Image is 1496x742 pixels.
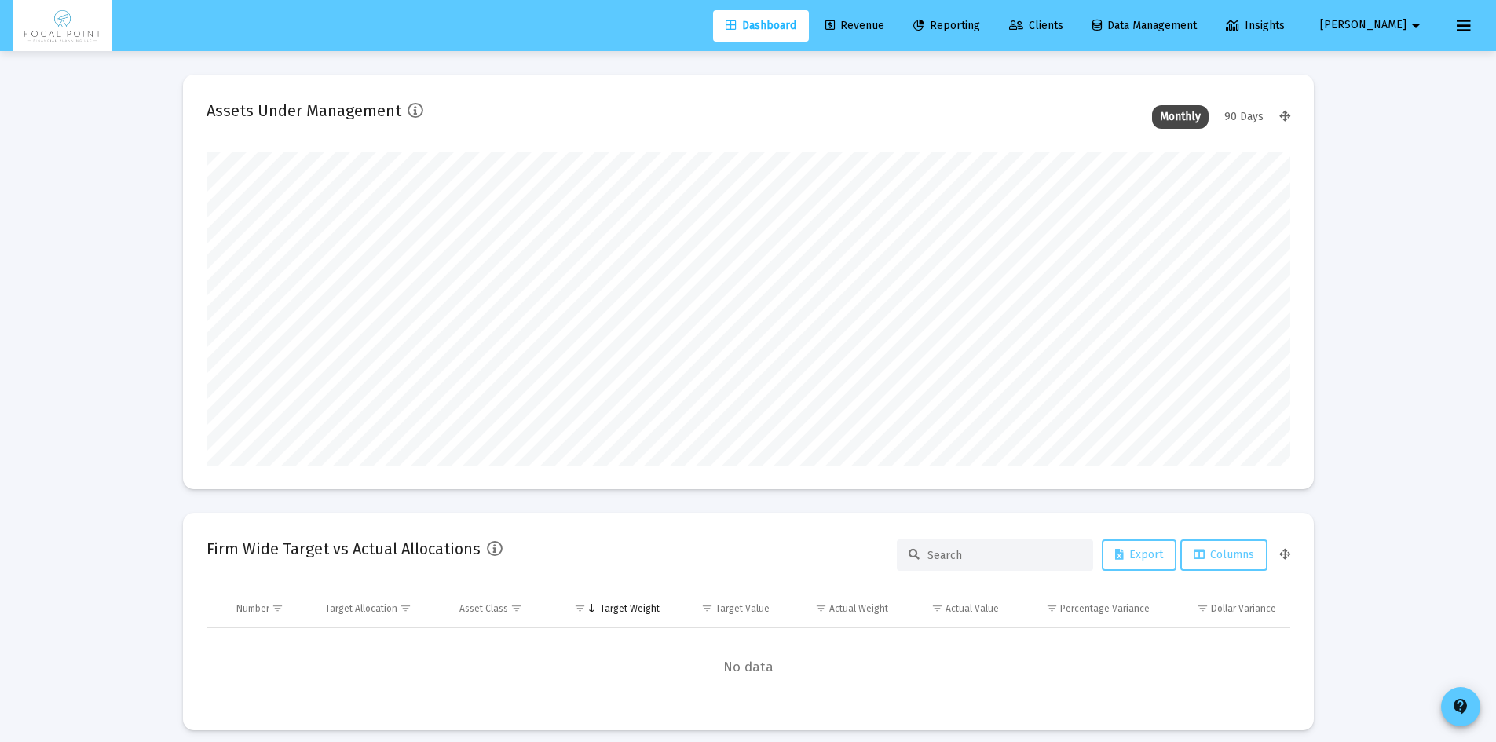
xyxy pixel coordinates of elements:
button: [PERSON_NAME] [1301,9,1444,41]
span: Show filter options for column 'Target Value' [701,602,713,614]
span: Dashboard [726,19,796,32]
span: Show filter options for column 'Number' [272,602,283,614]
a: Data Management [1080,10,1209,42]
div: Target Value [715,602,770,615]
div: 90 Days [1216,105,1271,129]
td: Column Target Value [671,590,781,627]
span: Show filter options for column 'Target Allocation' [400,602,411,614]
button: Export [1102,539,1176,571]
a: Dashboard [713,10,809,42]
span: Show filter options for column 'Asset Class' [510,602,522,614]
td: Column Actual Value [899,590,1010,627]
div: Percentage Variance [1060,602,1150,615]
span: Export [1115,548,1163,561]
span: Insights [1226,19,1285,32]
span: Show filter options for column 'Actual Value' [931,602,943,614]
div: Target Allocation [325,602,397,615]
span: Clients [1009,19,1063,32]
span: Revenue [825,19,884,32]
div: Dollar Variance [1211,602,1276,615]
span: Show filter options for column 'Percentage Variance' [1046,602,1058,614]
mat-icon: contact_support [1451,697,1470,716]
div: Monthly [1152,105,1209,129]
td: Column Asset Class [448,590,553,627]
div: Number [236,602,269,615]
input: Search [927,549,1081,562]
div: Actual Weight [829,602,888,615]
mat-icon: arrow_drop_down [1406,10,1425,42]
img: Dashboard [24,10,101,42]
td: Column Actual Weight [781,590,898,627]
td: Column Target Weight [553,590,671,627]
a: Reporting [901,10,993,42]
h2: Firm Wide Target vs Actual Allocations [207,536,481,561]
span: Reporting [913,19,980,32]
td: Column Number [225,590,315,627]
span: Show filter options for column 'Actual Weight' [815,602,827,614]
div: Actual Value [946,602,999,615]
div: Data grid [207,590,1290,707]
a: Clients [997,10,1076,42]
button: Columns [1180,539,1267,571]
div: Asset Class [459,602,508,615]
a: Insights [1213,10,1297,42]
td: Column Percentage Variance [1010,590,1161,627]
span: Show filter options for column 'Target Weight' [574,602,586,614]
td: Column Dollar Variance [1161,590,1289,627]
a: Revenue [813,10,897,42]
span: Show filter options for column 'Dollar Variance' [1197,602,1209,614]
span: Data Management [1092,19,1197,32]
h2: Assets Under Management [207,98,401,123]
span: [PERSON_NAME] [1320,19,1406,32]
span: Columns [1194,548,1254,561]
td: Column Target Allocation [314,590,448,627]
span: No data [207,659,1290,676]
div: Target Weight [600,602,660,615]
